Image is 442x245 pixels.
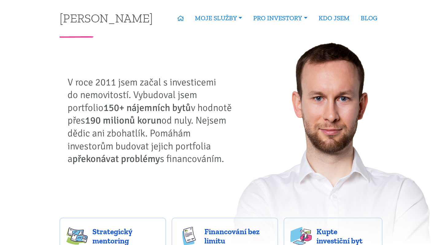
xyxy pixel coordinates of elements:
[103,102,191,114] strong: 150+ nájemních bytů
[189,11,248,25] a: MOJE SLUŽBY
[72,153,160,165] strong: překonávat problémy
[313,11,355,25] a: KDO JSEM
[355,11,383,25] a: BLOG
[68,76,236,165] p: V roce 2011 jsem začal s investicemi do nemovitostí. Vybudoval jsem portfolio v hodnotě přes od n...
[85,114,161,126] strong: 190 milionů korun
[60,12,153,24] a: [PERSON_NAME]
[248,11,313,25] a: PRO INVESTORY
